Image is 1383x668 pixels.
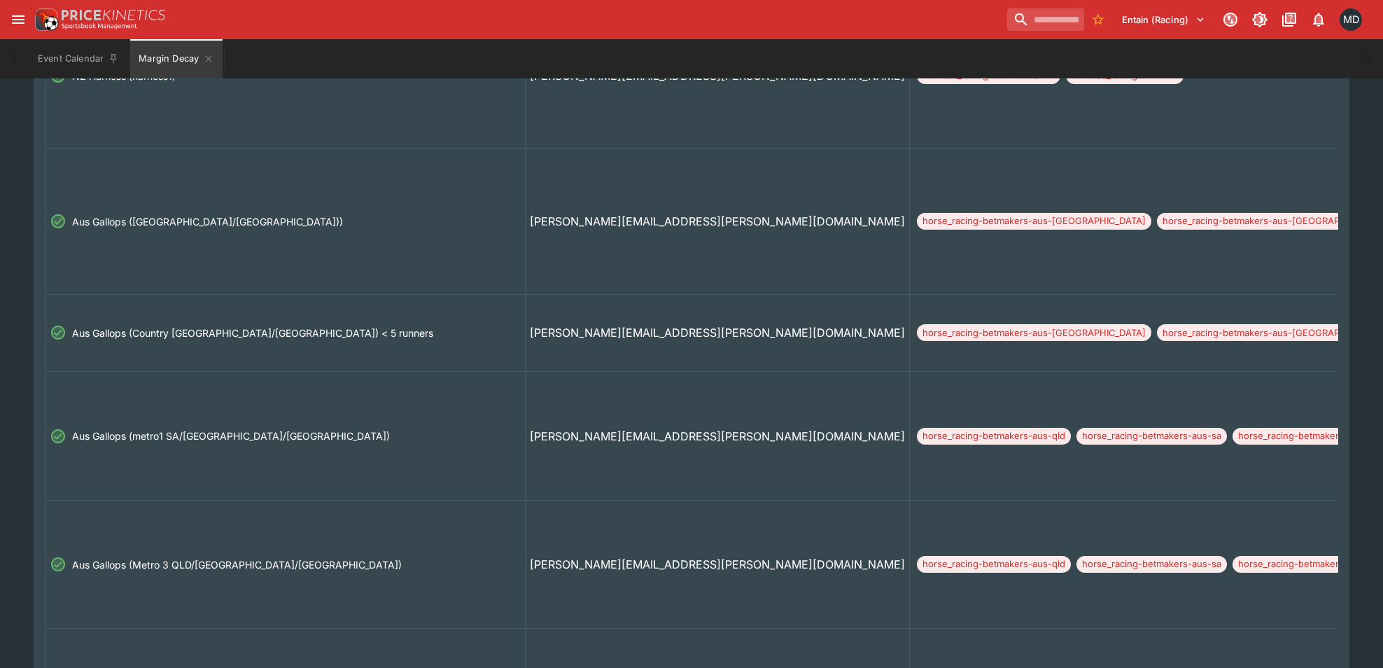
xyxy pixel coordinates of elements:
[1076,557,1227,571] span: horse_racing-betmakers-aus-sa
[62,23,137,29] img: Sportsbook Management
[917,557,1071,571] span: horse_racing-betmakers-aus-qld
[62,10,165,20] img: PriceKinetics
[1247,7,1272,32] button: Toggle light/dark mode
[1076,429,1227,443] span: horse_racing-betmakers-aus-sa
[530,428,905,445] p: 2025-10-01 14:51:03 +10:00
[29,39,127,78] button: Event Calendar
[50,213,66,230] svg: [missing translation: 'screens.management.products.margindecay.templateEnabled']
[1335,4,1366,35] button: Matthew Duncan
[6,7,31,32] button: open drawer
[1087,8,1109,31] button: No Bookmarks
[917,326,1151,340] span: horse_racing-betmakers-aus-[GEOGRAPHIC_DATA]
[130,39,223,78] button: Margin Decay
[530,556,905,573] p: 2025-10-01 14:56:20 +10:00
[50,428,66,445] svg: [missing translation: 'screens.management.products.margindecay.templateEnabled']
[1218,7,1243,32] button: Connected to PK
[72,214,343,229] p: Aus Gallops ([GEOGRAPHIC_DATA]/[GEOGRAPHIC_DATA]))
[72,557,402,572] p: Aus Gallops (Metro 3 QLD/[GEOGRAPHIC_DATA]/[GEOGRAPHIC_DATA])
[50,324,66,341] svg: [missing translation: 'screens.management.products.margindecay.templateEnabled']
[31,6,59,34] img: PriceKinetics Logo
[72,326,433,340] p: Aus Gallops (Country [GEOGRAPHIC_DATA]/[GEOGRAPHIC_DATA]) < 5 runners
[1340,8,1362,31] div: Matthew Duncan
[917,214,1151,228] span: horse_racing-betmakers-aus-[GEOGRAPHIC_DATA]
[1306,7,1331,32] button: Notifications
[50,556,66,573] svg: [missing translation: 'screens.management.products.margindecay.templateEnabled']
[72,429,390,443] p: Aus Gallops (metro1 SA/[GEOGRAPHIC_DATA]/[GEOGRAPHIC_DATA])
[1114,8,1214,31] button: Select Tenant
[1007,8,1084,31] input: search
[917,429,1071,443] span: horse_racing-betmakers-aus-qld
[530,324,905,341] p: 2025-05-09 08:02:10 +10:00
[530,213,905,230] p: 2025-10-01 15:00:26 +10:00
[1277,7,1302,32] button: Documentation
